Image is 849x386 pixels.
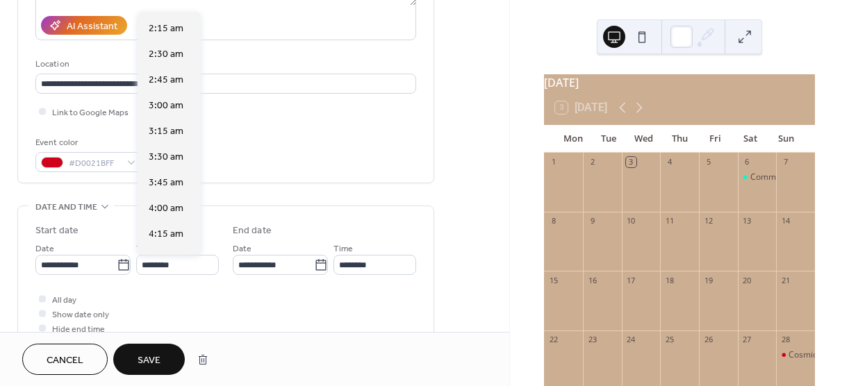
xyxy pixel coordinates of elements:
[136,242,156,256] span: Time
[733,125,768,153] div: Sat
[35,242,54,256] span: Date
[780,335,791,345] div: 28
[548,157,559,167] div: 1
[776,349,815,361] div: Cosmic Floating Sound Bath
[742,216,752,226] div: 13
[768,125,804,153] div: Sun
[52,308,109,322] span: Show date only
[138,353,160,368] span: Save
[703,275,714,285] div: 19
[742,157,752,167] div: 6
[742,275,752,285] div: 20
[149,176,183,190] span: 3:45 am
[780,216,791,226] div: 14
[664,216,675,226] div: 11
[780,275,791,285] div: 21
[149,201,183,216] span: 4:00 am
[333,242,353,256] span: Time
[233,242,252,256] span: Date
[149,150,183,165] span: 3:30 am
[555,125,591,153] div: Mon
[750,171,843,183] div: Community Drum Circle
[703,157,714,167] div: 5
[233,224,272,238] div: End date
[664,335,675,345] div: 25
[149,99,183,113] span: 3:00 am
[52,106,129,120] span: Link to Google Maps
[35,200,97,215] span: Date and time
[626,275,636,285] div: 17
[149,124,183,139] span: 3:15 am
[113,344,185,375] button: Save
[149,73,183,87] span: 2:45 am
[664,275,675,285] div: 18
[626,125,661,153] div: Wed
[149,22,183,36] span: 2:15 am
[591,125,626,153] div: Tue
[626,216,636,226] div: 10
[52,322,105,337] span: Hide end time
[587,157,597,167] div: 2
[587,275,597,285] div: 16
[698,125,733,153] div: Fri
[587,216,597,226] div: 9
[626,157,636,167] div: 3
[35,57,413,72] div: Location
[742,335,752,345] div: 27
[149,227,183,242] span: 4:15 am
[22,344,108,375] button: Cancel
[548,275,559,285] div: 15
[47,353,83,368] span: Cancel
[703,335,714,345] div: 26
[69,156,120,171] span: #D0021BFF
[548,335,559,345] div: 22
[41,16,127,35] button: AI Assistant
[149,47,183,62] span: 2:30 am
[544,74,815,91] div: [DATE]
[67,19,117,34] div: AI Assistant
[52,293,76,308] span: All day
[548,216,559,226] div: 8
[703,216,714,226] div: 12
[780,157,791,167] div: 7
[738,171,777,183] div: Community Drum Circle
[35,224,79,238] div: Start date
[35,135,140,150] div: Event color
[626,335,636,345] div: 24
[662,125,698,153] div: Thu
[587,335,597,345] div: 23
[664,157,675,167] div: 4
[149,253,183,267] span: 4:30 am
